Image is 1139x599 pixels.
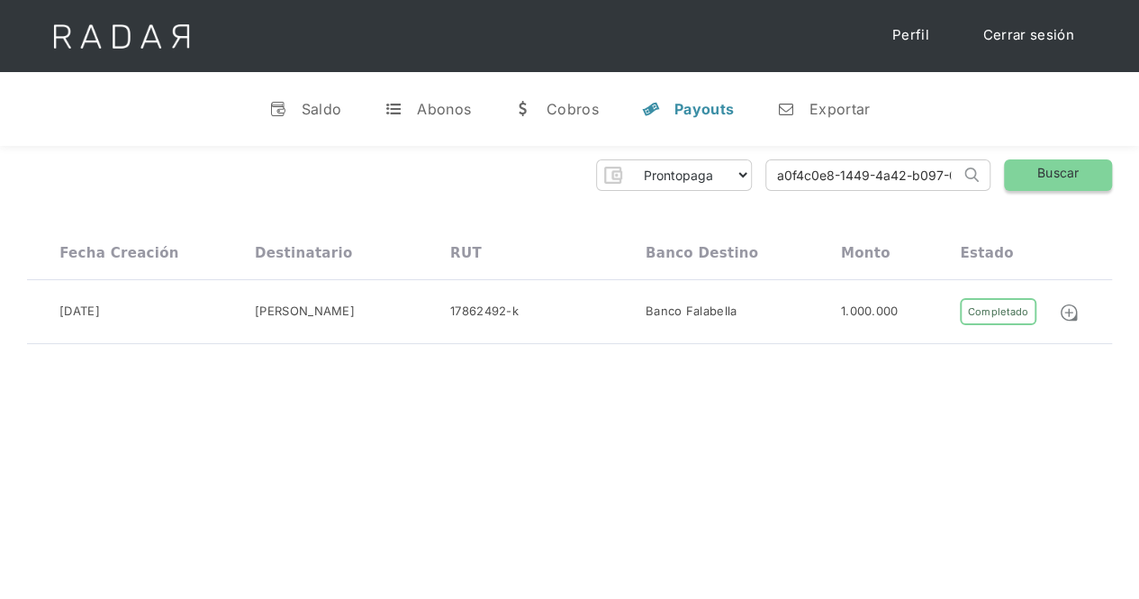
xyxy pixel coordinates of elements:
div: w [514,100,532,118]
input: Busca por ID [766,160,960,190]
img: Detalle [1059,303,1079,322]
div: [PERSON_NAME] [255,303,355,321]
div: Abonos [417,100,471,118]
a: Cerrar sesión [965,18,1092,53]
div: Exportar [809,100,870,118]
div: [DATE] [59,303,100,321]
div: 1.000.000 [841,303,899,321]
div: Payouts [674,100,734,118]
div: y [642,100,660,118]
form: Form [596,159,752,191]
div: Estado [960,245,1013,261]
div: Destinatario [255,245,352,261]
div: v [269,100,287,118]
div: Saldo [302,100,342,118]
div: Cobros [547,100,599,118]
div: 17862492-k [450,303,519,321]
a: Perfil [874,18,947,53]
a: Buscar [1004,159,1112,191]
div: Monto [841,245,890,261]
div: t [384,100,402,118]
div: RUT [450,245,482,261]
div: Fecha creación [59,245,179,261]
div: Banco destino [646,245,758,261]
div: Completado [960,298,1035,326]
div: Banco Falabella [646,303,737,321]
div: n [777,100,795,118]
